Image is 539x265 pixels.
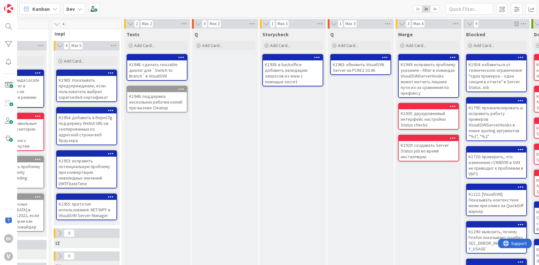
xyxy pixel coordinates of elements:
[467,190,526,215] div: K1222: [VisualSVN] Показывать контекстное меню при клике на QuickDiff маркер
[57,194,116,220] div: K1955: прототип использования .NET/WPF в VisualSVN Server Manager
[64,229,75,237] span: 0
[422,6,431,12] span: 2x
[413,6,422,12] span: 1x
[338,20,343,28] span: 1
[431,6,439,12] span: 3x
[330,31,334,37] span: Q
[4,4,13,13] img: Visit kanbanzone.com
[270,20,275,28] span: 1
[345,22,355,25] div: Max 3
[57,151,116,188] div: K1953: исправить потенциальную проблему при конвертации невалидных значений DMTFDateTime
[127,60,187,80] div: K1948: сделать resizable диалог для `Switch to Branch` в VisualSVN
[127,86,187,112] div: K1946: поддержка нескольких рабочих копий при вызове Cleanup
[64,252,75,260] span: 0
[263,55,323,86] div: K1938: в backoffice добавить валидацию запросов из www с помощью secret
[467,147,526,178] div: K1720: проверить, что изменение r1908595 в SVN не приводит к проблемам в VDFS
[4,234,13,243] div: EK
[338,43,358,48] span: Add Card...
[66,6,75,12] b: Dev
[263,60,323,86] div: K1938: в backoffice добавить валидацию запросов из www с помощью secret
[331,60,391,74] div: K1963: обновить VisualSVN Server на PCRE2 10.46
[270,43,290,48] span: Add Card...
[398,31,413,37] span: Merge
[399,141,458,161] div: K1929: создавать Server Status job во время инсталляции
[127,55,187,80] div: K1948: сделать resizable диалог для `Switch to Branch` в VisualSVN
[467,98,526,140] div: K1795: проанализировать и исправить работу примеров VisualSVNServerHooks в плане quoting аргумент...
[57,200,116,220] div: K1955: прототип использования .NET/WPF в VisualSVN Server Manager
[474,20,479,28] span: 9
[331,55,391,74] div: K1963: обновить VisualSVN Server на PCRE2 10.46
[466,31,485,37] span: Blocked
[446,3,493,15] input: Quick Filter...
[467,60,526,92] div: K1934: избавиться от технического ограничения "одна проверка – одна секция в отчете" в Server Sta...
[134,20,139,28] span: 2
[467,104,526,140] div: K1795: проанализировать и исправить работу примеров VisualSVNServerHooks в плане quoting аргумент...
[57,157,116,188] div: K1953: исправить потенциальную проблему при конвертации невалидных значений DMTFDateTime
[127,31,140,37] span: Texts
[399,135,458,161] div: K1929: создавать Server Status job во время инсталляции
[55,31,114,37] span: Impl
[467,153,526,178] div: K1720: проверить, что изменение r1908595 в SVN не приводит к проблемам в VDFS
[64,42,69,50] span: 4
[57,76,116,101] div: K1965: показывать предупреждение, если пользователь выбрал superseded-сертификат
[278,22,287,25] div: Max 3
[71,44,81,47] div: Max 5
[406,43,426,48] span: Add Card...
[210,22,220,25] div: Max 2
[202,20,207,28] span: 0
[64,58,84,64] span: Add Card...
[57,108,116,145] div: K1954: добавить в RepoCfg поддержку WebUI URL-ов скопированных из адресной строки веб браузера
[194,31,198,37] span: Q
[399,104,458,129] div: K1935: двухуровневый интерфейс настройки Status checks
[406,20,411,28] span: 3
[467,184,526,215] div: K1222: [VisualSVN] Показывать контекстное меню при клике на QuickDiff маркер
[127,92,187,112] div: K1946: поддержка нескольких рабочих копий при вызове Cleanup
[262,31,289,37] span: Storycheck
[399,55,458,97] div: K1949: исправить проблему: указание --filter в командах VisualSVNServerHooks может матчить лишние...
[399,109,458,129] div: K1935: двухуровневый интерфейс настройки Status checks
[467,55,526,92] div: K1934: избавиться от технического ограничения "одна проверка – одна секция в отчете" в Server Sta...
[474,43,494,48] span: Add Card...
[61,20,66,28] span: 4
[134,43,154,48] span: Add Card...
[142,22,152,25] div: Max 2
[13,1,29,9] span: Support
[32,5,50,13] span: Kanban
[413,22,423,25] div: Max 4
[202,43,222,48] span: Add Card...
[56,240,60,246] span: IZ
[57,70,116,101] div: K1965: показывать предупреждение, если пользователь выбрал superseded-сертификат
[4,252,13,261] div: V
[467,222,526,253] div: K1290: выяснить, почему Firefox показывает ошибку SEC_ERROR_INADEQUATE_KEY_USAGE
[467,228,526,253] div: K1290: выяснить, почему Firefox показывает ошибку SEC_ERROR_INADEQUATE_KEY_USAGE
[399,60,458,97] div: K1949: исправить проблему: указание --filter в командах VisualSVNServerHooks может матчить лишние...
[57,113,116,145] div: K1954: добавить в RepoCfg поддержку WebUI URL-ов скопированных из адресной строки веб браузера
